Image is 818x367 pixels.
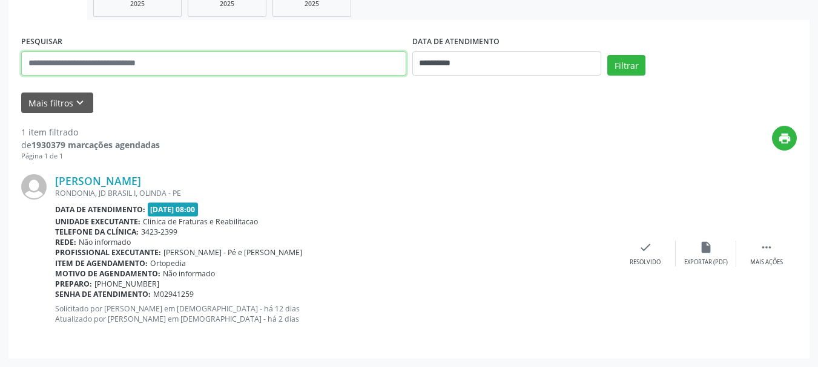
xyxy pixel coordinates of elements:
[699,241,713,254] i: insert_drive_file
[55,258,148,268] b: Item de agendamento:
[163,268,215,279] span: Não informado
[150,258,186,268] span: Ortopedia
[684,258,728,267] div: Exportar (PDF)
[607,55,645,76] button: Filtrar
[21,174,47,200] img: img
[55,247,161,258] b: Profissional executante:
[55,237,76,247] b: Rede:
[760,241,773,254] i: 
[55,188,615,198] div: RONDONIA, JD BRASIL I, OLINDA - PE
[750,258,783,267] div: Mais ações
[55,216,140,227] b: Unidade executante:
[148,203,199,216] span: [DATE] 08:00
[55,204,145,215] b: Data de atendimento:
[21,33,62,51] label: PESQUISAR
[55,227,139,237] b: Telefone da clínica:
[55,174,141,187] a: [PERSON_NAME]
[778,132,791,145] i: print
[21,93,93,114] button: Mais filtroskeyboard_arrow_down
[55,304,615,324] p: Solicitado por [PERSON_NAME] em [DEMOGRAPHIC_DATA] - há 12 dias Atualizado por [PERSON_NAME] em [...
[55,279,92,289] b: Preparo:
[73,96,87,109] i: keyboard_arrow_down
[55,268,160,279] b: Motivo de agendamento:
[21,126,160,138] div: 1 item filtrado
[21,138,160,151] div: de
[94,279,159,289] span: [PHONE_NUMBER]
[79,237,131,247] span: Não informado
[639,241,652,254] i: check
[55,289,151,299] b: Senha de atendimento:
[412,33,500,51] label: DATA DE ATENDIMENTO
[163,247,302,258] span: [PERSON_NAME] - Pé e [PERSON_NAME]
[21,151,160,161] div: Página 1 de 1
[31,139,160,151] strong: 1930379 marcações agendadas
[141,227,177,237] span: 3423-2399
[630,258,661,267] div: Resolvido
[153,289,194,299] span: M02941259
[772,126,797,151] button: print
[143,216,258,227] span: Clinica de Fraturas e Reabilitacao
